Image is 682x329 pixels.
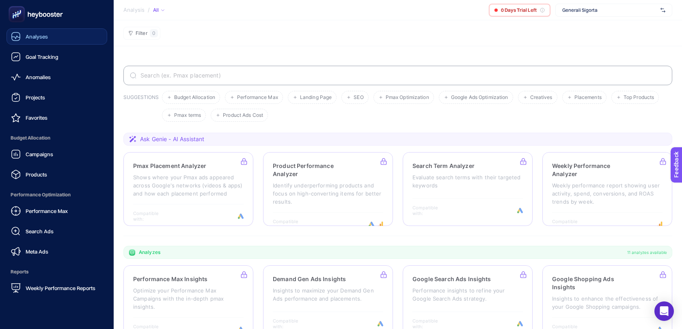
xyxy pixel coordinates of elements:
a: Meta Ads [6,243,107,260]
span: Analyses [26,33,48,40]
span: Projects [26,94,45,101]
a: Analyses [6,28,107,45]
span: Pmax Optimization [386,95,429,101]
span: Search Ads [26,228,54,234]
span: Campaigns [26,151,53,157]
a: Products [6,166,107,183]
span: SEO [354,95,363,101]
h3: SUGGESTIONS [123,94,159,122]
span: Feedback [5,2,31,9]
a: Search Term AnalyzerEvaluate search terms with their targeted keywordsCompatible with: [403,152,533,226]
a: Search Ads [6,223,107,239]
a: Pmax Placement AnalyzerShows where your Pmax ads appeared across Google's networks (videos & apps... [123,152,253,226]
span: Weekly Performance Reports [26,285,95,291]
span: 0 Days Trial Left [501,7,537,13]
span: 0 [152,30,155,37]
span: Meta Ads [26,248,48,255]
a: Product Performance AnalyzerIdentify underperforming products and focus on high-converting items ... [263,152,393,226]
span: / [148,6,150,13]
span: Pmax terms [174,112,201,118]
span: Anomalies [26,74,51,80]
span: Filter [136,30,147,37]
span: Product Ads Cost [223,112,263,118]
button: Filter0 [123,27,160,40]
span: Top Products [624,95,654,101]
span: Budget Allocation [174,95,215,101]
div: All [153,7,164,13]
span: Google Ads Optimization [451,95,508,101]
a: Anomalies [6,69,107,85]
span: Budget Allocation [6,130,107,146]
a: Projects [6,89,107,105]
span: Generali Sigorta [562,7,657,13]
div: Open Intercom Messenger [654,301,674,321]
a: Favorites [6,110,107,126]
a: Performance Max [6,203,107,219]
a: Campaigns [6,146,107,162]
span: 11 analyzes available [627,249,667,256]
span: Performance Max [237,95,278,101]
a: Goal Tracking [6,49,107,65]
span: Creatives [530,95,553,101]
span: Products [26,171,47,178]
span: Landing Page [300,95,332,101]
span: Analyzes [139,249,160,256]
span: Ask Genie - AI Assistant [140,135,204,143]
span: Analysis [123,7,145,13]
span: Performance Optimization [6,187,107,203]
span: Favorites [26,114,47,121]
img: svg%3e [660,6,665,14]
span: Goal Tracking [26,54,58,60]
a: Weekly Performance Reports [6,280,107,296]
input: Search [139,72,666,79]
a: Weekly Performance AnalyzerWeekly performance report showing user activity, spend, conversions, a... [542,152,672,226]
span: Placements [574,95,602,101]
span: Performance Max [26,208,68,214]
span: Reports [6,264,107,280]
